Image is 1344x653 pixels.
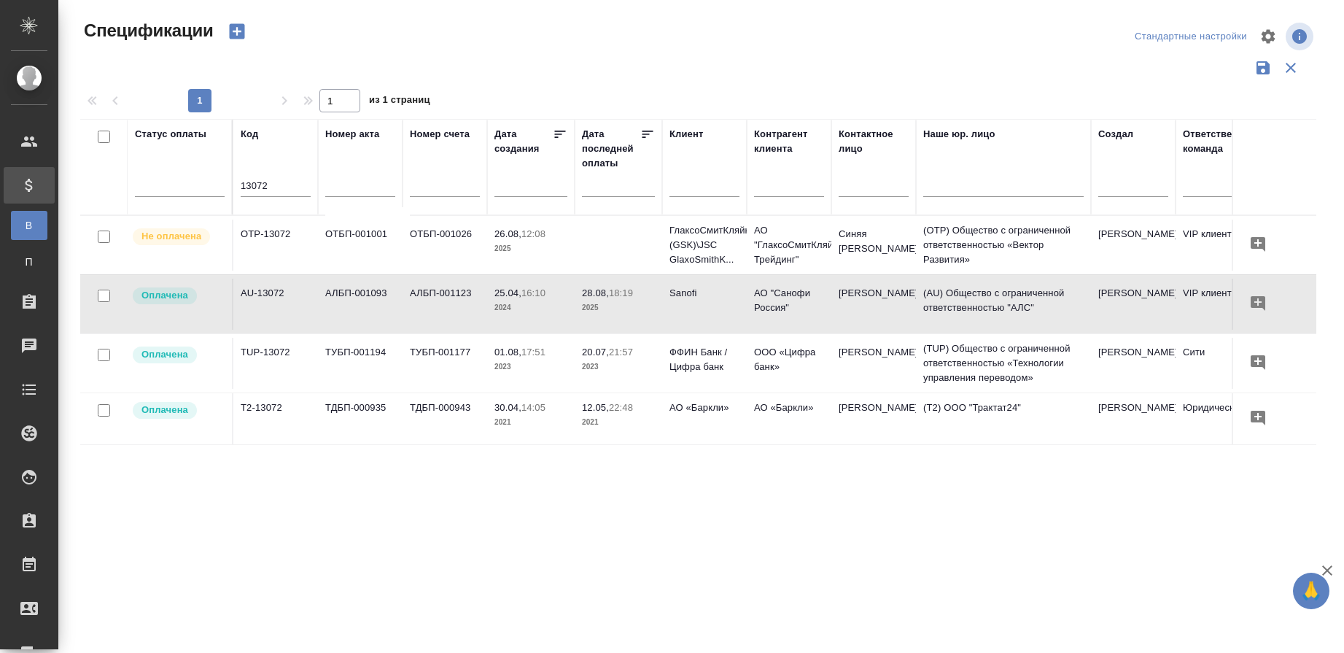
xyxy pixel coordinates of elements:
[1183,127,1255,156] div: Ответственная команда
[494,287,521,298] p: 25.04,
[141,347,188,362] p: Оплачена
[1091,220,1176,271] td: [PERSON_NAME]
[141,288,188,303] p: Оплачена
[403,393,487,444] td: ТДБП-000943
[754,127,824,156] div: Контрагент клиента
[494,228,521,239] p: 26.08,
[1098,127,1133,142] div: Создал
[1091,279,1176,330] td: [PERSON_NAME]
[521,228,545,239] p: 12:08
[403,220,487,271] td: ОТБП-001026
[609,347,633,358] p: 21:57
[521,287,545,298] p: 16:10
[141,403,188,417] p: Оплачена
[403,338,487,389] td: ТУБП-001177
[494,347,521,358] p: 01.08,
[141,229,201,244] p: Не оплачена
[494,301,567,315] p: 2024
[582,402,609,413] p: 12.05,
[1176,220,1260,271] td: VIP клиенты
[582,301,655,315] p: 2025
[403,279,487,330] td: АЛБП-001123
[494,360,567,374] p: 2023
[494,415,567,430] p: 2021
[754,286,824,315] p: АО "Санофи Россия"
[241,127,258,142] div: Код
[1299,576,1324,606] span: 🙏
[318,220,403,271] td: ОТБП-001001
[233,338,318,389] td: TUP-13072
[1091,338,1176,389] td: [PERSON_NAME]
[609,287,633,298] p: 18:19
[1131,26,1251,48] div: split button
[669,223,739,267] p: ГлаксоСмитКляйн (GSK)\JSC GlaxoSmithK...
[18,255,40,269] span: П
[916,393,1091,444] td: (Т2) ООО "Трактат24"
[494,402,521,413] p: 30.04,
[582,127,640,171] div: Дата последней оплаты
[521,402,545,413] p: 14:05
[369,91,430,112] span: из 1 страниц
[1176,393,1260,444] td: Юридический
[318,279,403,330] td: АЛБП-001093
[233,220,318,271] td: OTP-13072
[754,345,824,374] p: ООО «Цифра банк»
[135,127,206,142] div: Статус оплаты
[1286,23,1316,50] span: Посмотреть информацию
[325,127,379,142] div: Номер акта
[494,127,553,156] div: Дата создания
[1293,573,1329,609] button: 🙏
[916,279,1091,330] td: (AU) Общество с ограниченной ответственностью "АЛС"
[582,347,609,358] p: 20.07,
[916,216,1091,274] td: (OTP) Общество с ограниченной ответственностью «Вектор Развития»
[916,334,1091,393] td: (TUP) Общество с ограниченной ответственностью «Технологии управления переводом»
[18,218,40,233] span: В
[80,19,214,42] span: Спецификации
[1277,54,1305,82] button: Сбросить фильтры
[609,402,633,413] p: 22:48
[521,347,545,358] p: 17:51
[831,279,916,330] td: [PERSON_NAME]
[1249,54,1277,82] button: Сохранить фильтры
[669,127,703,142] div: Клиент
[831,393,916,444] td: [PERSON_NAME]
[233,393,318,444] td: Т2-13072
[582,360,655,374] p: 2023
[318,393,403,444] td: ТДБП-000935
[669,286,739,301] p: Sanofi
[839,127,909,156] div: Контактное лицо
[318,338,403,389] td: ТУБП-001194
[494,242,567,256] p: 2025
[582,287,609,298] p: 28.08,
[1251,19,1286,54] span: Настроить таблицу
[11,211,47,240] a: В
[582,415,655,430] p: 2021
[754,401,824,415] p: АО «Баркли»
[754,223,824,267] p: АО "ГлаксоСмитКляйн Трейдинг"
[1176,338,1260,389] td: Сити
[669,401,739,415] p: АО «Баркли»
[410,127,470,142] div: Номер счета
[220,19,255,44] button: Создать
[1176,279,1260,330] td: VIP клиенты
[669,345,739,374] p: ФФИН Банк / Цифра банк
[11,247,47,277] a: П
[1091,393,1176,444] td: [PERSON_NAME]
[831,220,916,271] td: Синяя [PERSON_NAME]
[233,279,318,330] td: AU-13072
[831,338,916,389] td: [PERSON_NAME]
[923,127,995,142] div: Наше юр. лицо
